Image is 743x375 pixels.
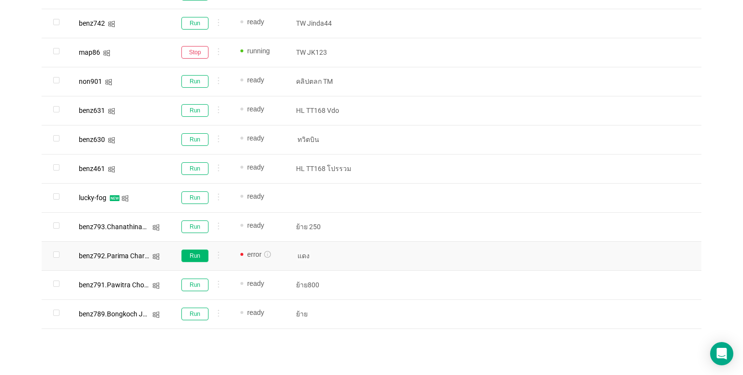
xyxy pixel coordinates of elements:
[79,136,105,143] div: benz630
[710,342,733,365] div: Open Intercom Messenger
[296,106,367,115] p: HL TT168 Vdo
[79,281,172,289] span: benz791.Pawitra Chotawanich
[247,76,264,84] span: ready
[79,223,179,231] span: benz793.Chanathinad Natapiwat
[105,78,112,86] i: icon: windows
[296,135,321,144] span: ทวิตบิน
[79,107,105,114] div: benz631
[247,134,264,142] span: ready
[121,195,129,202] i: icon: windows
[181,220,208,233] button: Run
[181,133,208,146] button: Run
[247,250,262,258] span: error
[296,251,311,261] span: แดง
[296,309,367,319] p: ย้าย
[103,49,110,57] i: icon: windows
[181,46,208,59] button: Stop
[152,282,160,289] i: icon: windows
[181,17,208,30] button: Run
[181,279,208,291] button: Run
[181,250,208,262] button: Run
[79,78,102,85] div: non901
[152,224,160,231] i: icon: windows
[79,194,106,201] div: lucky-fog
[247,192,264,200] span: ready
[247,280,264,287] span: ready
[79,252,163,260] span: benz792.Parima Chartpipak
[296,164,367,173] p: HL TT168 โปรรวม
[247,309,264,316] span: ready
[79,49,100,56] div: map86
[181,191,208,204] button: Run
[108,166,115,173] i: icon: windows
[79,165,105,172] div: benz461
[247,105,264,113] span: ready
[108,137,115,144] i: icon: windows
[152,253,160,260] i: icon: windows
[108,108,115,115] i: icon: windows
[247,221,264,229] span: ready
[296,280,367,290] p: ย้าย800
[181,308,208,320] button: Run
[296,18,367,28] p: TW Jinda44
[296,222,367,232] p: ย้าย 250
[247,163,264,171] span: ready
[152,311,160,318] i: icon: windows
[79,310,174,318] span: benz789.Bongkoch Jantarasab
[296,47,367,57] p: TW JK123
[181,104,208,117] button: Run
[264,251,271,258] i: icon: info-circle
[79,20,105,27] div: benz742
[296,77,367,86] p: คลิปตลก TM
[181,75,208,88] button: Run
[108,20,115,28] i: icon: windows
[181,162,208,175] button: Run
[247,18,264,26] span: ready
[247,47,270,55] span: running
